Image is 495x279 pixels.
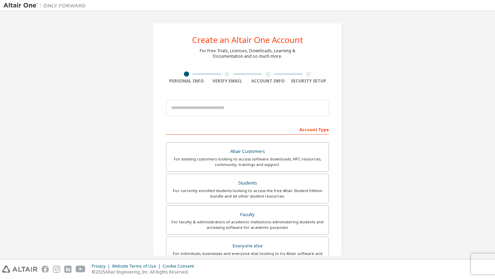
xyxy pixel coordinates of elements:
[92,264,112,269] div: Privacy
[166,78,207,84] div: Personal Info
[42,266,49,273] img: facebook.svg
[170,241,324,251] div: Everyone else
[76,266,86,273] img: youtube.svg
[64,266,71,273] img: linkedin.svg
[170,210,324,220] div: Faculty
[170,156,324,167] div: For existing customers looking to access software downloads, HPC resources, community, trainings ...
[92,269,198,275] p: © 2025 Altair Engineering, Inc. All Rights Reserved.
[200,48,295,59] div: For Free Trials, Licenses, Downloads, Learning & Documentation and so much more.
[3,2,89,9] img: Altair One
[192,36,303,44] div: Create an Altair One Account
[288,78,329,84] div: Security Setup
[2,266,37,273] img: altair_logo.svg
[170,188,324,199] div: For currently enrolled students looking to access the free Altair Student Edition bundle and all ...
[207,78,248,84] div: Verify Email
[166,124,329,135] div: Account Type
[163,264,198,269] div: Cookie Consent
[112,264,163,269] div: Website Terms of Use
[53,266,60,273] img: instagram.svg
[170,147,324,156] div: Altair Customers
[170,251,324,262] div: For individuals, businesses and everyone else looking to try Altair software and explore our prod...
[247,78,288,84] div: Account Info
[170,178,324,188] div: Students
[170,219,324,230] div: For faculty & administrators of academic institutions administering students and accessing softwa...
